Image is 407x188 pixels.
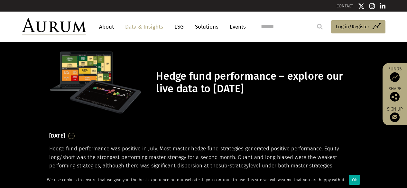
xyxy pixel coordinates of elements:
[49,131,65,141] h3: [DATE]
[337,4,353,8] a: CONTACT
[22,18,86,35] img: Aurum
[218,163,249,169] span: sub-strategy
[390,92,400,102] img: Share this post
[313,20,326,33] input: Submit
[156,70,356,95] h1: Hedge fund performance – explore our live data to [DATE]
[349,175,360,185] div: Ok
[336,23,369,31] span: Log in/Register
[49,145,358,170] p: Hedge fund performance was positive in July. Most master hedge fund strategies generated positive...
[380,3,385,9] img: Linkedin icon
[390,72,400,82] img: Access Funds
[227,21,246,33] a: Events
[122,21,166,33] a: Data & Insights
[192,21,222,33] a: Solutions
[390,112,400,122] img: Sign up to our newsletter
[171,21,187,33] a: ESG
[386,87,404,102] div: Share
[331,20,385,34] a: Log in/Register
[386,106,404,122] a: Sign up
[369,3,375,9] img: Instagram icon
[96,21,117,33] a: About
[358,3,365,9] img: Twitter icon
[386,66,404,82] a: Funds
